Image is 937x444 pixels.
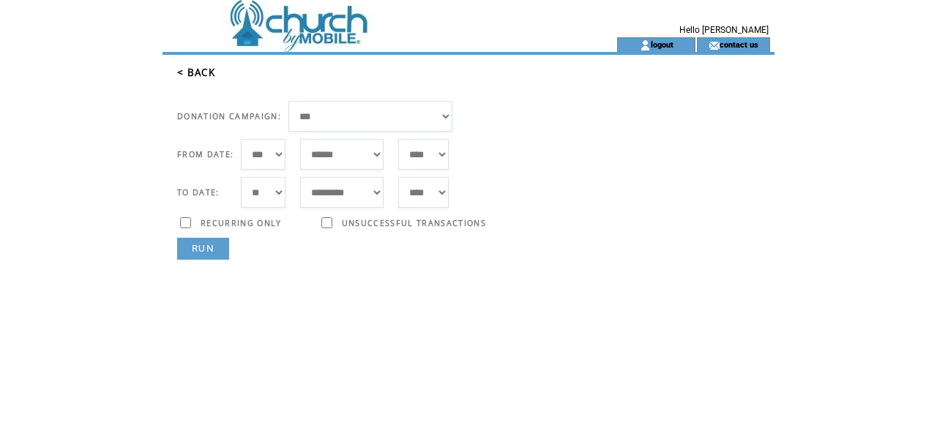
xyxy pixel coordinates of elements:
a: < BACK [177,66,215,79]
span: DONATION CAMPAIGN: [177,111,281,121]
span: Hello [PERSON_NAME] [679,25,769,35]
a: contact us [720,39,758,49]
img: contact_us_icon.gif [709,39,720,51]
img: account_icon.gif [640,39,651,51]
span: TO DATE: [177,187,220,197]
span: FROM DATE: [177,149,234,159]
span: UNSUCCESSFUL TRANSACTIONS [342,218,486,228]
a: logout [651,39,673,49]
a: RUN [177,238,229,260]
span: RECURRING ONLY [201,218,282,228]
